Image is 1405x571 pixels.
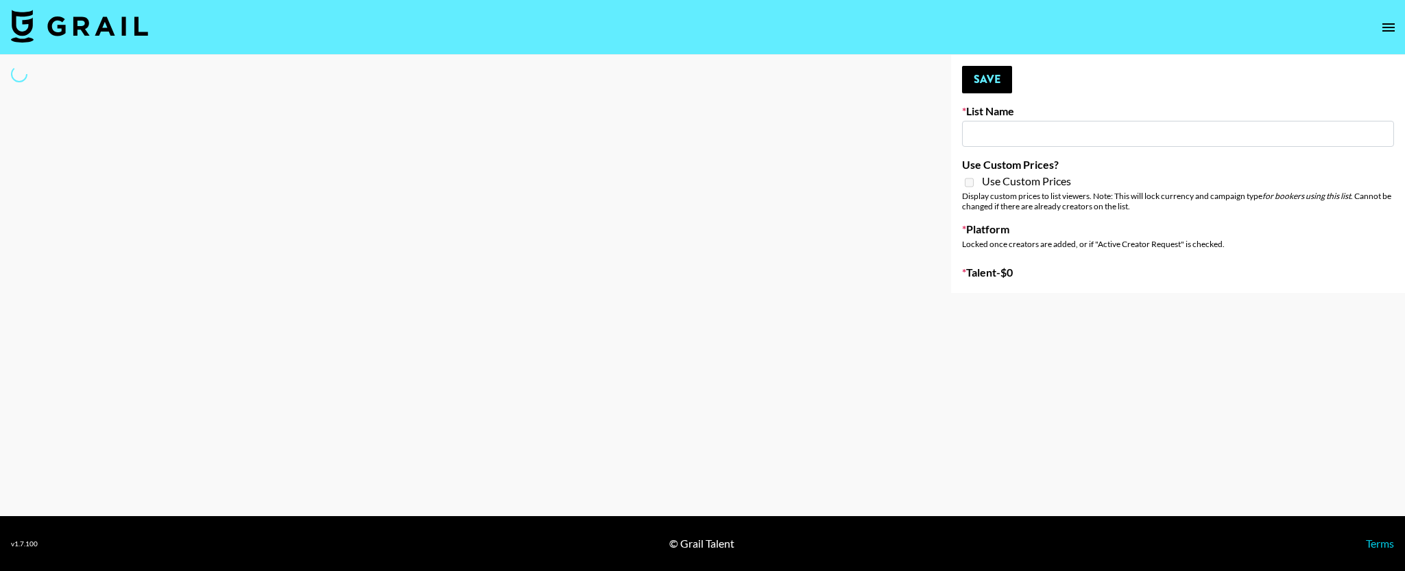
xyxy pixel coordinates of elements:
label: List Name [962,104,1394,118]
a: Terms [1366,537,1394,550]
div: Locked once creators are added, or if "Active Creator Request" is checked. [962,239,1394,249]
label: Platform [962,222,1394,236]
label: Use Custom Prices? [962,158,1394,172]
img: Grail Talent [11,10,148,43]
div: © Grail Talent [669,537,734,550]
button: Save [962,66,1012,93]
em: for bookers using this list [1262,191,1351,201]
div: v 1.7.100 [11,539,38,548]
label: Talent - $ 0 [962,266,1394,279]
span: Use Custom Prices [982,174,1071,188]
div: Display custom prices to list viewers. Note: This will lock currency and campaign type . Cannot b... [962,191,1394,211]
button: open drawer [1375,14,1402,41]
